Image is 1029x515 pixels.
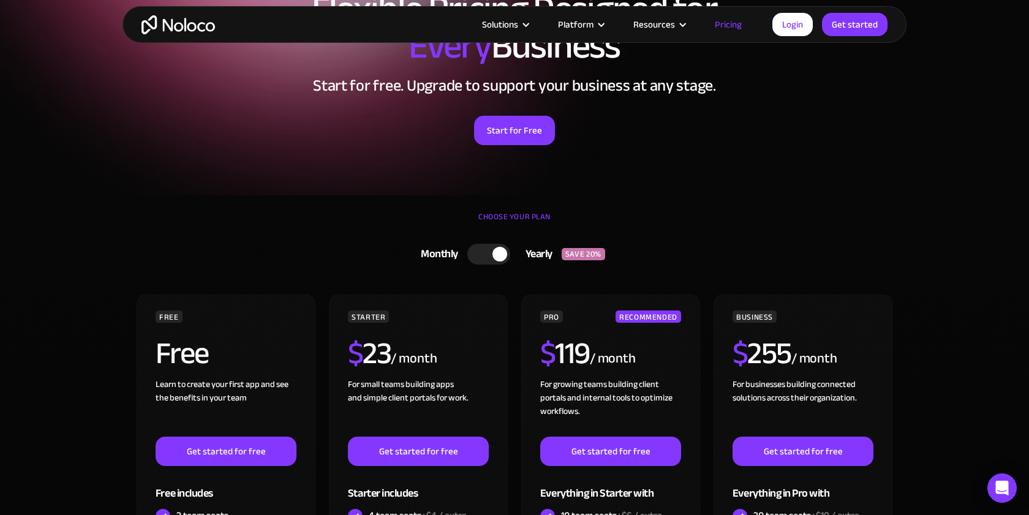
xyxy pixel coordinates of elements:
[791,349,837,369] div: / month
[348,378,489,437] div: For small teams building apps and simple client portals for work. ‍
[987,473,1017,503] div: Open Intercom Messenger
[733,325,748,382] span: $
[156,310,183,323] div: FREE
[772,13,813,36] a: Login
[540,437,681,466] a: Get started for free
[348,325,363,382] span: $
[348,466,489,506] div: Starter includes
[141,15,215,34] a: home
[562,248,605,260] div: SAVE 20%
[482,17,518,32] div: Solutions
[733,338,791,369] h2: 255
[540,466,681,506] div: Everything in Starter with
[618,17,699,32] div: Resources
[156,338,209,369] h2: Free
[733,437,873,466] a: Get started for free
[405,245,467,263] div: Monthly
[156,437,296,466] a: Get started for free
[540,378,681,437] div: For growing teams building client portals and internal tools to optimize workflows.
[543,17,618,32] div: Platform
[156,378,296,437] div: Learn to create your first app and see the benefits in your team ‍
[156,466,296,506] div: Free includes
[590,349,636,369] div: / month
[348,338,391,369] h2: 23
[699,17,757,32] a: Pricing
[733,310,777,323] div: BUSINESS
[135,77,894,95] h2: Start for free. Upgrade to support your business at any stage.
[822,13,888,36] a: Get started
[558,17,594,32] div: Platform
[540,310,563,323] div: PRO
[616,310,681,323] div: RECOMMENDED
[540,338,590,369] h2: 119
[474,116,555,145] a: Start for Free
[733,466,873,506] div: Everything in Pro with
[540,325,556,382] span: $
[135,208,894,238] div: CHOOSE YOUR PLAN
[391,349,437,369] div: / month
[733,378,873,437] div: For businesses building connected solutions across their organization. ‍
[467,17,543,32] div: Solutions
[510,245,562,263] div: Yearly
[348,437,489,466] a: Get started for free
[348,310,389,323] div: STARTER
[633,17,675,32] div: Resources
